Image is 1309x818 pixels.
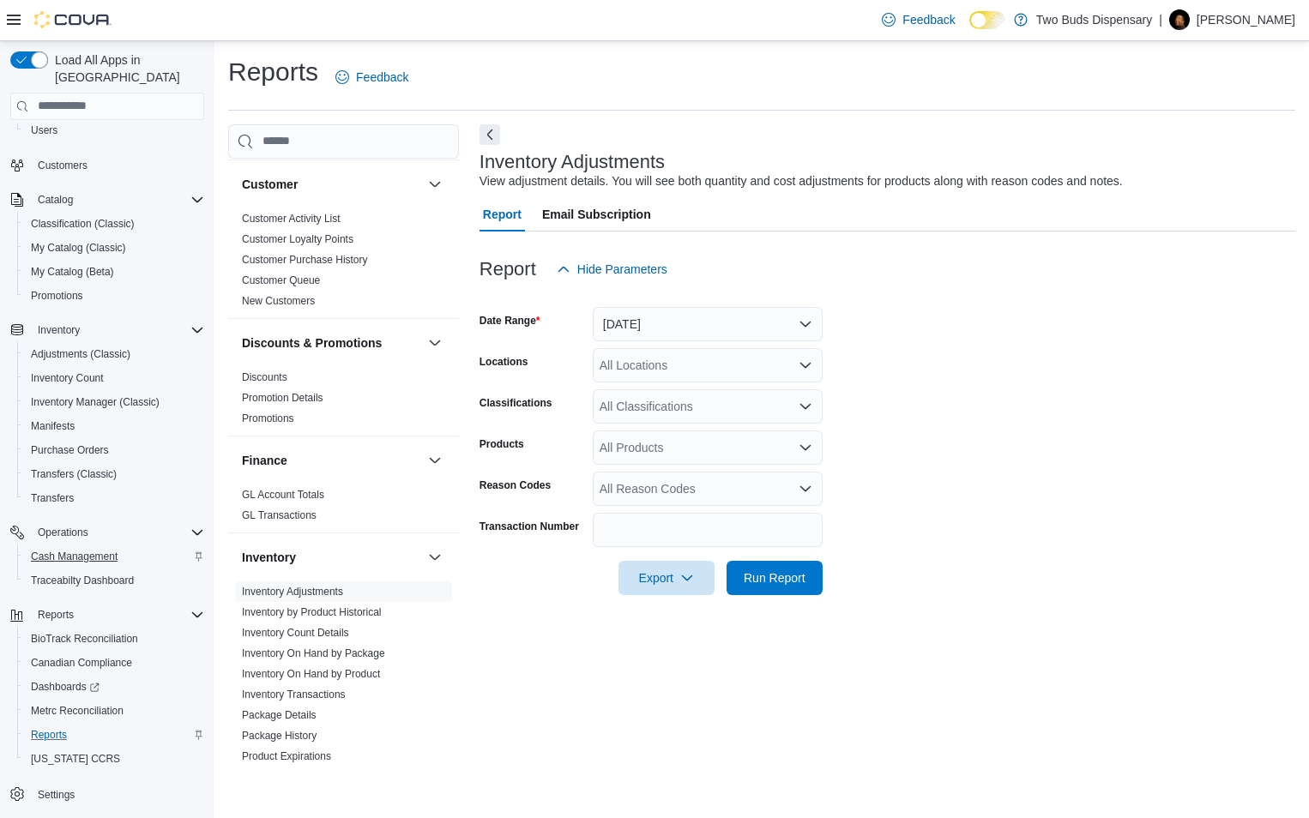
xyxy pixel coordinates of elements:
span: Customer Purchase History [242,253,368,267]
label: Locations [480,355,528,369]
a: Inventory On Hand by Product [242,668,380,680]
a: My Catalog (Beta) [24,262,121,282]
button: Canadian Compliance [17,651,211,675]
span: Inventory [38,323,80,337]
span: Manifests [31,419,75,433]
span: Reports [31,728,67,742]
h3: Inventory [242,549,296,566]
span: Inventory Transactions [242,688,346,701]
button: Hide Parameters [550,252,674,286]
a: Inventory Count [24,368,111,388]
a: Customers [31,155,94,176]
button: Operations [31,522,95,543]
span: Inventory Manager (Classic) [24,392,204,412]
span: Transfers [24,488,204,508]
a: Inventory by Product Historical [242,606,382,618]
span: Purchase Orders [31,443,109,457]
span: Inventory by Product Historical [242,605,382,619]
a: Users [24,120,64,141]
a: Purchase Orders [24,440,116,460]
button: Traceabilty Dashboard [17,568,211,592]
span: Product Expirations [242,749,331,763]
span: Feedback [356,69,408,86]
a: Feedback [329,60,415,94]
a: Inventory Count Details [242,627,349,639]
span: Users [31,123,57,137]
a: New Customers [242,295,315,307]
button: Next [480,124,500,145]
button: Promotions [17,284,211,308]
h1: Reports [228,55,318,89]
span: [US_STATE] CCRS [31,752,120,766]
span: Traceabilty Dashboard [24,570,204,591]
button: Metrc Reconciliation [17,699,211,723]
p: Two Buds Dispensary [1036,9,1152,30]
a: Promotions [24,286,90,306]
span: Settings [38,788,75,802]
a: My Catalog (Classic) [24,238,133,258]
span: Inventory [31,320,204,340]
span: Operations [38,526,88,539]
button: Customer [242,176,421,193]
span: Canadian Compliance [24,653,204,673]
span: Washington CCRS [24,749,204,769]
button: BioTrack Reconciliation [17,627,211,651]
img: Cova [34,11,112,28]
button: Catalog [31,189,80,210]
a: Purchase Orders [242,771,320,783]
span: Customer Activity List [242,212,341,226]
div: Customer [228,208,459,318]
a: Discounts [242,371,287,383]
button: Settings [3,781,211,806]
span: Metrc Reconciliation [24,701,204,721]
button: Inventory Manager (Classic) [17,390,211,414]
button: Operations [3,520,211,544]
button: Inventory [242,549,421,566]
div: Discounts & Promotions [228,367,459,436]
span: Promotions [31,289,83,303]
span: Reports [24,725,204,745]
span: Transfers (Classic) [24,464,204,484]
div: Finance [228,484,459,532]
span: Reports [38,608,74,622]
a: Customer Loyalty Points [242,233,353,245]
span: Inventory Count [24,368,204,388]
a: Classification (Classic) [24,214,142,234]
a: Customer Purchase History [242,254,368,266]
button: Transfers [17,486,211,510]
label: Products [480,437,524,451]
a: Feedback [875,3,962,37]
span: Transfers (Classic) [31,467,117,481]
a: Inventory Adjustments [242,586,343,598]
span: Feedback [902,11,955,28]
span: Transfers [31,491,74,505]
a: Dashboards [17,675,211,699]
a: Manifests [24,416,81,436]
div: Howie Miller [1169,9,1190,30]
a: Canadian Compliance [24,653,139,673]
span: My Catalog (Classic) [31,241,126,255]
a: Customer Queue [242,274,320,286]
a: Transfers (Classic) [24,464,124,484]
span: Run Report [744,569,805,586]
a: Settings [31,785,81,805]
span: Package History [242,729,317,743]
span: GL Account Totals [242,488,324,502]
a: GL Transactions [242,509,317,521]
button: Inventory [425,547,445,568]
button: Catalog [3,188,211,212]
button: Open list of options [799,358,812,372]
h3: Discounts & Promotions [242,334,382,352]
span: Cash Management [24,546,204,567]
span: My Catalog (Classic) [24,238,204,258]
span: Load All Apps in [GEOGRAPHIC_DATA] [48,51,204,86]
span: BioTrack Reconciliation [24,629,204,649]
span: Package Details [242,708,317,722]
label: Date Range [480,314,540,328]
a: Cash Management [24,546,124,567]
span: Operations [31,522,204,543]
span: Inventory Manager (Classic) [31,395,160,409]
span: Users [24,120,204,141]
a: Promotions [242,412,294,424]
p: [PERSON_NAME] [1197,9,1295,30]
